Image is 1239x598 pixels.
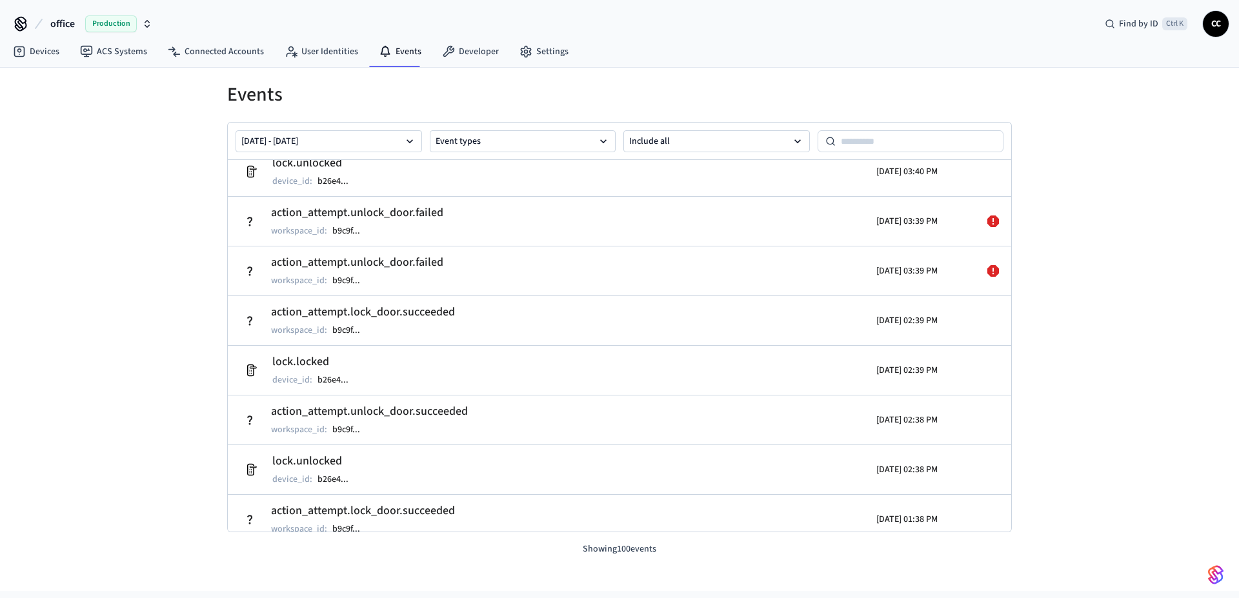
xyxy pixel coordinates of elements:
[315,372,361,388] button: b26e4...
[1204,12,1227,35] span: CC
[50,16,75,32] span: office
[876,314,938,327] p: [DATE] 02:39 PM
[1094,12,1198,35] div: Find by IDCtrl K
[1203,11,1229,37] button: CC
[271,523,327,535] p: workspace_id :
[227,83,1012,106] h1: Events
[315,174,361,189] button: b26e4...
[330,422,373,437] button: b9c9f...
[236,130,422,152] button: [DATE] - [DATE]
[272,175,312,188] p: device_id :
[1162,17,1187,30] span: Ctrl K
[509,40,579,63] a: Settings
[315,472,361,487] button: b26e4...
[271,303,455,321] h2: action_attempt.lock_door.succeeded
[271,224,327,237] p: workspace_id :
[271,502,455,520] h2: action_attempt.lock_door.succeeded
[272,473,312,486] p: device_id :
[271,324,327,337] p: workspace_id :
[368,40,432,63] a: Events
[271,403,468,421] h2: action_attempt.unlock_door.succeeded
[271,274,327,287] p: workspace_id :
[432,40,509,63] a: Developer
[157,40,274,63] a: Connected Accounts
[1208,564,1224,585] img: SeamLogoGradient.69752ec5.svg
[330,273,373,288] button: b9c9f...
[330,323,373,338] button: b9c9f...
[876,165,938,178] p: [DATE] 03:40 PM
[70,40,157,63] a: ACS Systems
[274,40,368,63] a: User Identities
[876,364,938,377] p: [DATE] 02:39 PM
[876,215,938,228] p: [DATE] 03:39 PM
[876,264,938,277] p: [DATE] 03:39 PM
[623,130,810,152] button: Include all
[271,204,443,222] h2: action_attempt.unlock_door.failed
[430,130,616,152] button: Event types
[330,521,373,537] button: b9c9f...
[876,463,938,476] p: [DATE] 02:38 PM
[1119,17,1158,30] span: Find by ID
[272,154,361,172] h2: lock.unlocked
[3,40,70,63] a: Devices
[272,452,361,470] h2: lock.unlocked
[876,513,938,526] p: [DATE] 01:38 PM
[271,254,443,272] h2: action_attempt.unlock_door.failed
[876,414,938,426] p: [DATE] 02:38 PM
[272,374,312,386] p: device_id :
[85,15,137,32] span: Production
[330,223,373,239] button: b9c9f...
[271,423,327,436] p: workspace_id :
[227,543,1012,556] p: Showing 100 events
[272,353,361,371] h2: lock.locked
